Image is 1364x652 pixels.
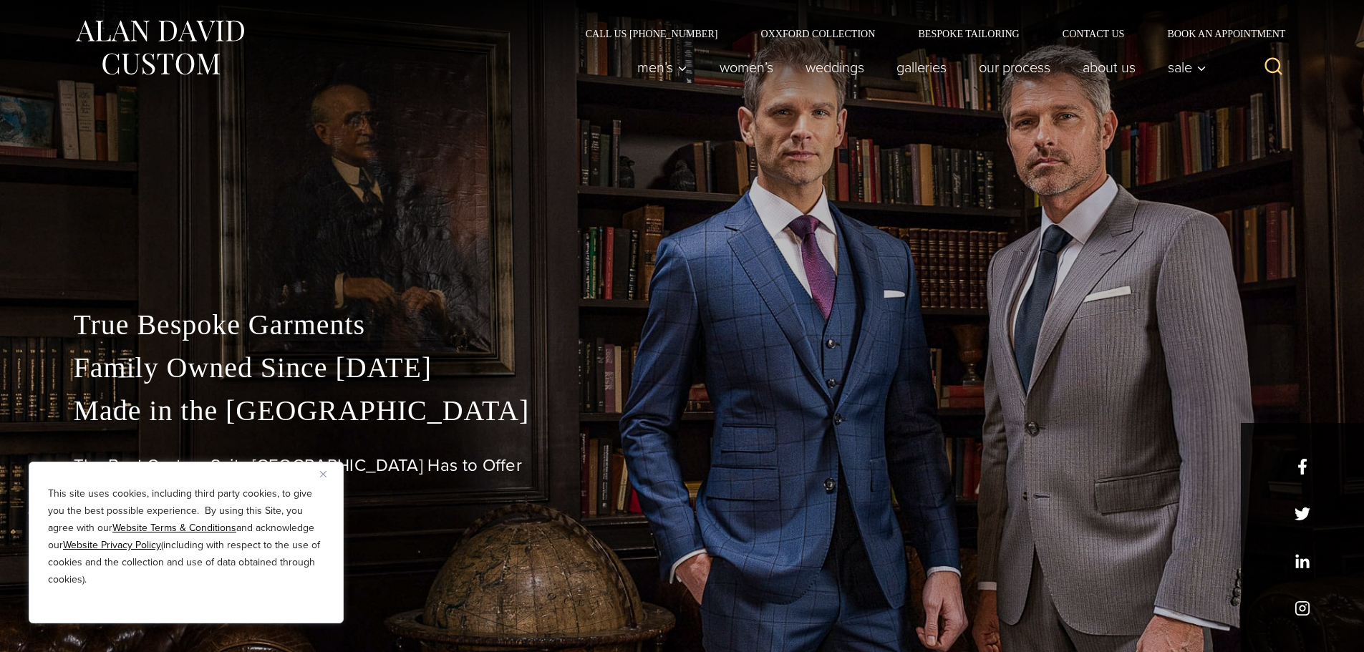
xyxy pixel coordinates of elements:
button: Close [320,465,337,482]
a: Galleries [880,53,962,82]
a: Website Terms & Conditions [112,520,236,535]
img: Close [320,471,327,477]
img: Alan David Custom [74,16,246,79]
a: Website Privacy Policy [63,537,161,553]
button: View Search Form [1257,50,1291,84]
span: Sale [1168,60,1206,74]
a: Bespoke Tailoring [896,29,1040,39]
a: About Us [1066,53,1151,82]
h1: The Best Custom Suits [GEOGRAPHIC_DATA] Has to Offer [74,455,1291,476]
a: Oxxford Collection [739,29,896,39]
a: Our Process [962,53,1066,82]
nav: Primary Navigation [621,53,1214,82]
span: Men’s [637,60,687,74]
a: weddings [789,53,880,82]
nav: Secondary Navigation [564,29,1291,39]
a: Women’s [703,53,789,82]
p: True Bespoke Garments Family Owned Since [DATE] Made in the [GEOGRAPHIC_DATA] [74,303,1291,432]
a: Contact Us [1041,29,1146,39]
a: Call Us [PHONE_NUMBER] [564,29,740,39]
p: This site uses cookies, including third party cookies, to give you the best possible experience. ... [48,485,324,588]
a: Book an Appointment [1146,29,1290,39]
